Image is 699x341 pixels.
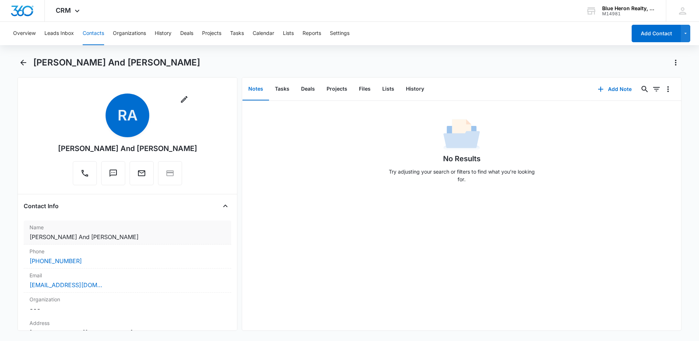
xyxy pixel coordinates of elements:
[130,161,154,185] button: Email
[29,223,225,231] label: Name
[106,94,149,137] span: RA
[13,22,36,45] button: Overview
[632,25,681,42] button: Add Contact
[29,257,82,265] a: [PHONE_NUMBER]
[353,78,376,100] button: Files
[295,78,321,100] button: Deals
[73,161,97,185] button: Call
[321,78,353,100] button: Projects
[639,83,651,95] button: Search...
[101,161,125,185] button: Text
[113,22,146,45] button: Organizations
[202,22,221,45] button: Projects
[29,319,225,327] label: Address
[29,305,225,313] dd: ---
[101,173,125,179] a: Text
[376,78,400,100] button: Lists
[155,22,171,45] button: History
[651,83,662,95] button: Filters
[670,57,682,68] button: Actions
[330,22,349,45] button: Settings
[24,316,231,340] div: Address[STREET_ADDRESS][PERSON_NAME]
[29,233,225,241] dd: [PERSON_NAME] And [PERSON_NAME]
[400,78,430,100] button: History
[24,245,231,269] div: Phone[PHONE_NUMBER]
[24,293,231,316] div: Organization---
[180,22,193,45] button: Deals
[24,202,59,210] h4: Contact Info
[24,269,231,293] div: Email[EMAIL_ADDRESS][DOMAIN_NAME]
[17,57,29,68] button: Back
[29,281,102,289] a: [EMAIL_ADDRESS][DOMAIN_NAME]
[385,168,538,183] p: Try adjusting your search or filters to find what you’re looking for.
[443,117,480,153] img: No Data
[602,5,655,11] div: account name
[303,22,321,45] button: Reports
[58,143,197,154] div: [PERSON_NAME] And [PERSON_NAME]
[29,271,225,279] label: Email
[220,200,231,212] button: Close
[269,78,295,100] button: Tasks
[24,221,231,245] div: Name[PERSON_NAME] And [PERSON_NAME]
[443,153,481,164] h1: No Results
[242,78,269,100] button: Notes
[662,83,674,95] button: Overflow Menu
[83,22,104,45] button: Contacts
[253,22,274,45] button: Calendar
[602,11,655,16] div: account id
[591,80,639,98] button: Add Note
[73,173,97,179] a: Call
[44,22,74,45] button: Leads Inbox
[130,173,154,179] a: Email
[283,22,294,45] button: Lists
[56,7,71,14] span: CRM
[29,247,225,255] label: Phone
[29,296,225,303] label: Organization
[33,57,200,68] h1: [PERSON_NAME] And [PERSON_NAME]
[29,328,225,337] dd: [STREET_ADDRESS][PERSON_NAME]
[230,22,244,45] button: Tasks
